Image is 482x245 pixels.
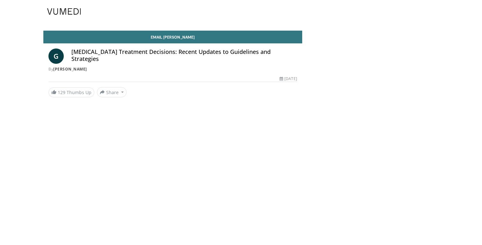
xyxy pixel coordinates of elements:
[58,89,65,95] span: 129
[48,87,94,97] a: 129 Thumbs Up
[43,31,302,43] a: Email [PERSON_NAME]
[280,76,297,82] div: [DATE]
[48,66,297,72] div: By
[71,48,297,62] h4: [MEDICAL_DATA] Treatment Decisions: Recent Updates to Guidelines and Strategies
[48,48,64,64] a: G
[53,66,87,72] a: [PERSON_NAME]
[47,8,81,15] img: VuMedi Logo
[97,87,127,97] button: Share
